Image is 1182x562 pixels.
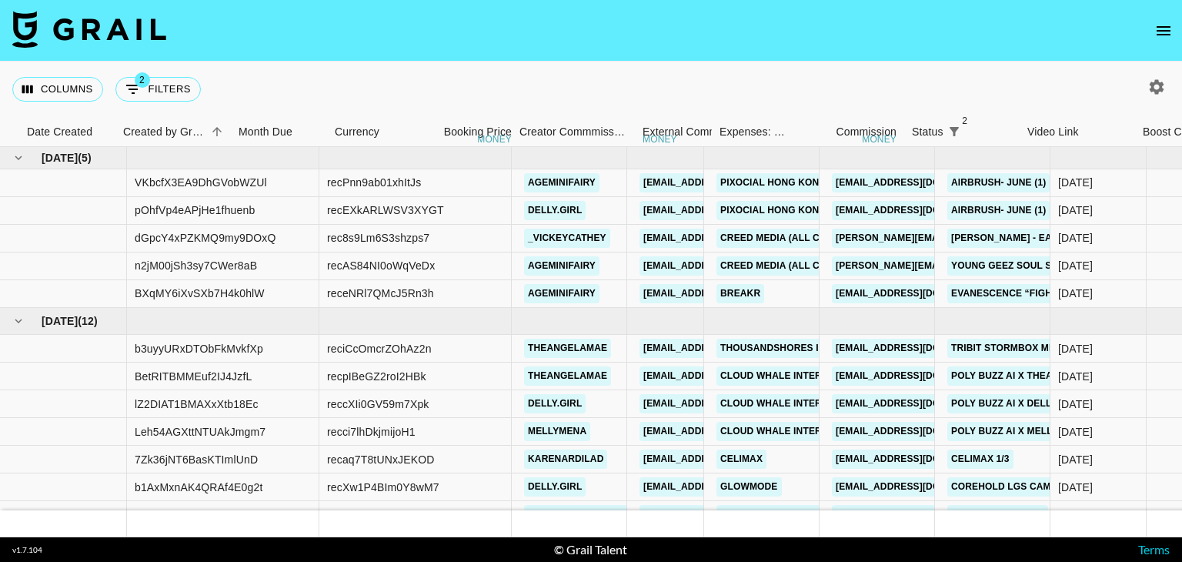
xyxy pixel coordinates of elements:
[1058,480,1093,495] div: 05/07/2025
[832,284,1004,303] a: [EMAIL_ADDRESS][DOMAIN_NAME]
[947,477,1084,497] a: CoreHold Lgs Camapgin
[947,229,1103,248] a: [PERSON_NAME] - Easy Lover
[239,117,292,147] div: Month Due
[524,173,599,192] a: ageminifairy
[135,286,265,301] div: BXqMY6iXvSXb7H4k0hlW
[832,422,1004,441] a: [EMAIL_ADDRESS][DOMAIN_NAME]
[135,202,255,218] div: pOhfVp4eAPjHe1fhuenb
[206,121,228,142] button: Sort
[965,121,987,142] button: Sort
[524,422,590,441] a: mellymena
[1058,230,1093,246] div: 25/06/2025
[327,258,435,273] div: recAS84NI0oWqVeDx
[42,150,78,166] span: [DATE]
[78,313,98,329] span: ( 12 )
[639,366,812,386] a: [EMAIL_ADDRESS][DOMAIN_NAME]
[327,369,426,384] div: recpIBeGZ2roI2HBk
[832,201,1004,220] a: [EMAIL_ADDRESS][DOMAIN_NAME]
[1058,286,1093,301] div: 19/06/2025
[832,394,1004,413] a: [EMAIL_ADDRESS][DOMAIN_NAME]
[519,117,627,147] div: Creator Commmission Override
[78,150,92,166] span: ( 5 )
[524,256,599,276] a: ageminifairy
[716,201,870,220] a: Pixocial Hong Kong Limited
[327,117,404,147] div: Currency
[639,394,812,413] a: [EMAIL_ADDRESS][DOMAIN_NAME]
[135,72,150,88] span: 2
[716,173,870,192] a: Pixocial Hong Kong Limited
[327,286,434,301] div: receNRl7QMcJ5Rn3h
[135,452,258,467] div: 7Zk36jNT6BasKTImlUnD
[716,450,766,469] a: Celimax
[27,117,92,147] div: Date Created
[8,147,29,169] button: hide children
[135,480,262,495] div: b1AxMxnAK4QRAf4E0g2t
[327,424,416,440] div: recci7lhDkjmijoH1
[115,77,201,102] button: Show filters
[1027,117,1079,147] div: Video Link
[639,201,812,220] a: [EMAIL_ADDRESS][DOMAIN_NAME]
[12,545,42,555] div: v 1.7.104
[327,341,432,356] div: reciCcOmcrZOhAz2n
[716,256,876,276] a: Creed Media (All Campaigns)
[19,117,115,147] div: Date Created
[832,505,1004,524] a: [EMAIL_ADDRESS][DOMAIN_NAME]
[943,121,965,142] button: Show filters
[716,366,950,386] a: Cloud Whale Interactive Technology LLC
[639,229,812,248] a: [EMAIL_ADDRESS][DOMAIN_NAME]
[947,505,1048,524] a: Airbrush- July (2)
[639,450,812,469] a: [EMAIL_ADDRESS][DOMAIN_NAME]
[1148,15,1179,46] button: open drawer
[832,450,1004,469] a: [EMAIL_ADDRESS][DOMAIN_NAME]
[832,256,1083,276] a: [PERSON_NAME][EMAIL_ADDRESS][DOMAIN_NAME]
[1058,175,1093,190] div: 19/06/2025
[639,477,812,497] a: [EMAIL_ADDRESS][DOMAIN_NAME]
[444,117,512,147] div: Booking Price
[335,117,379,147] div: Currency
[135,341,263,356] div: b3uyyURxDTObFkMvkfXp
[957,113,973,129] span: 2
[947,201,1050,220] a: Airbrush- June (1)
[519,117,635,147] div: Creator Commmission Override
[1058,341,1093,356] div: 22/07/2025
[327,452,434,467] div: recaq7T8tUNxJEKOD
[327,202,444,218] div: recEXkARLWSV3XYGT
[524,450,607,469] a: karenardilad
[135,424,265,440] div: Leh54AGXttNTUAkJmgm7
[524,339,611,358] a: theangelamae
[327,396,429,412] div: reccXIi0GV59m7Xpk
[639,422,812,441] a: [EMAIL_ADDRESS][DOMAIN_NAME]
[716,505,870,524] a: Pixocial Hong Kong Limited
[135,230,276,246] div: dGpcY4xPZKMQ9my9DOxQ
[12,11,166,48] img: Grail Talent
[135,175,267,190] div: VKbcfX3EA9DhGVobWZUl
[1058,369,1093,384] div: 10/07/2025
[135,396,259,412] div: lZ2DIAT1BMAXxXtb18Ec
[524,366,611,386] a: theangelamae
[643,117,746,147] div: External Commission
[42,313,78,329] span: [DATE]
[524,394,586,413] a: delly.girl
[947,339,1154,358] a: Tribit StormBox Mini+ Fun Music Tour
[1020,117,1135,147] div: Video Link
[231,117,327,147] div: Month Due
[716,394,950,413] a: Cloud Whale Interactive Technology LLC
[1058,202,1093,218] div: 19/06/2025
[904,117,1020,147] div: Status
[643,135,677,144] div: money
[639,173,812,192] a: [EMAIL_ADDRESS][DOMAIN_NAME]
[947,422,1090,441] a: Poly buzz ai X Mellymena
[1138,542,1170,557] a: Terms
[862,135,897,144] div: money
[115,117,231,147] div: Created by Grail Team
[524,477,586,497] a: delly.girl
[327,175,421,190] div: recPnn9ab01xhItJs
[947,394,1085,413] a: Poly buzz ai X Delly.girl
[554,542,627,557] div: © Grail Talent
[716,477,782,497] a: GLOWMODE
[327,507,429,523] div: recaqXZw8xI3g8Nve
[832,477,1004,497] a: [EMAIL_ADDRESS][DOMAIN_NAME]
[639,256,812,276] a: [EMAIL_ADDRESS][DOMAIN_NAME]
[947,450,1013,469] a: CELIMAX 1/3
[947,366,1117,386] a: poly buzz ai X theangelamaee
